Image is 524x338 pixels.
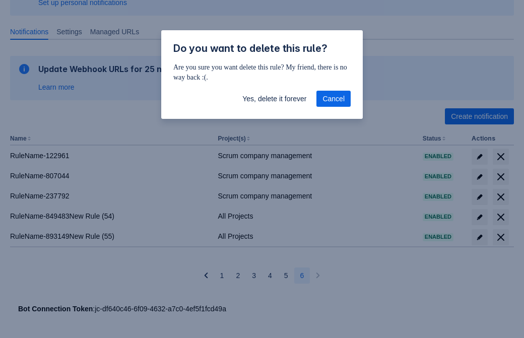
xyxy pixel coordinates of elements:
span: Yes, delete it forever [242,91,306,107]
span: Cancel [322,91,345,107]
button: Yes, delete it forever [236,91,312,107]
p: Are you sure you want delete this rule? My friend, there is no way back :(. [173,62,351,83]
button: Cancel [316,91,351,107]
span: Do you want to delete this rule? [173,42,327,54]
